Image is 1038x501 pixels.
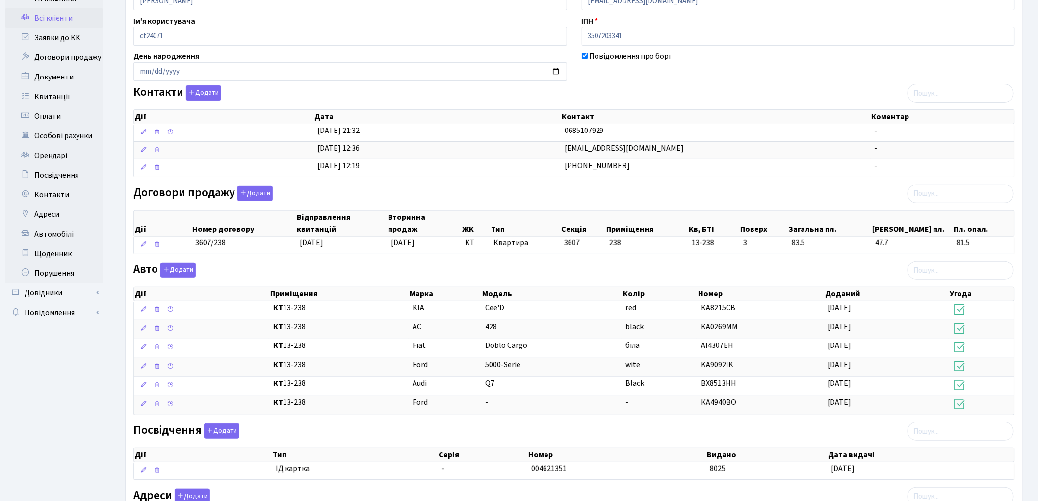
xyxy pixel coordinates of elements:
[313,110,561,124] th: Дата
[739,211,788,236] th: Поверх
[438,448,527,462] th: Серія
[590,51,673,62] label: Повідомлення про борг
[465,237,486,249] span: КТ
[871,211,953,236] th: [PERSON_NAME] пл.
[482,287,622,301] th: Модель
[788,211,872,236] th: Загальна пл.
[485,321,497,332] span: 428
[485,359,520,370] span: 5000-Serie
[413,397,428,408] span: Ford
[871,110,1015,124] th: Коментар
[391,237,415,248] span: [DATE]
[582,15,598,27] label: ІПН
[5,146,103,165] a: Орендарі
[875,160,878,171] span: -
[300,237,323,248] span: [DATE]
[273,321,404,333] span: 13-238
[5,244,103,264] a: Щоденник
[5,67,103,87] a: Документи
[273,397,404,408] span: 13-238
[387,211,461,236] th: Вторинна продаж
[688,211,740,236] th: Кв, БТІ
[5,106,103,126] a: Оплати
[701,359,733,370] span: KA9092IK
[564,237,580,248] span: 3607
[561,110,871,124] th: Контакт
[273,378,283,389] b: КТ
[485,302,504,313] span: Cee'D
[204,423,239,439] button: Посвідчення
[828,321,852,332] span: [DATE]
[133,263,196,278] label: Авто
[183,84,221,101] a: Додати
[5,185,103,205] a: Контакти
[626,321,644,332] span: black
[5,8,103,28] a: Всі клієнти
[5,205,103,224] a: Адреси
[875,237,949,249] span: 47.7
[560,211,605,236] th: Секція
[273,397,283,408] b: КТ
[273,321,283,332] b: КТ
[273,359,404,370] span: 13-238
[701,378,736,389] span: BX8513HH
[413,340,426,351] span: Fiat
[828,359,852,370] span: [DATE]
[5,283,103,303] a: Довідники
[828,397,852,408] span: [DATE]
[626,359,641,370] span: wite
[5,303,103,322] a: Повідомлення
[158,261,196,278] a: Додати
[831,463,855,474] span: [DATE]
[409,287,482,301] th: Марка
[565,160,630,171] span: [PHONE_NUMBER]
[195,237,226,248] span: 3607/238
[828,340,852,351] span: [DATE]
[296,211,387,236] th: Відправлення квитанцій
[828,378,852,389] span: [DATE]
[5,28,103,48] a: Заявки до КК
[413,359,428,370] span: Ford
[953,211,1015,236] th: Пл. опал.
[626,397,629,408] span: -
[5,264,103,283] a: Порушення
[828,302,852,313] span: [DATE]
[134,211,191,236] th: Дії
[875,143,878,154] span: -
[692,237,735,249] span: 13-238
[485,340,527,351] span: Doblo Cargo
[237,186,273,201] button: Договори продажу
[160,263,196,278] button: Авто
[134,287,269,301] th: Дії
[134,448,272,462] th: Дії
[706,448,828,462] th: Видано
[609,237,621,248] span: 238
[133,15,195,27] label: Ім'я користувача
[186,85,221,101] button: Контакти
[949,287,1014,301] th: Угода
[743,237,784,249] span: 3
[5,48,103,67] a: Договори продажу
[701,321,738,332] span: КА0269ММ
[701,302,735,313] span: КА8215СВ
[824,287,949,301] th: Доданий
[276,463,434,475] span: ІД картка
[828,448,1015,462] th: Дата видачі
[697,287,824,301] th: Номер
[494,237,557,249] span: Квартира
[908,422,1014,441] input: Пошук...
[701,397,736,408] span: КА4940ВО
[5,224,103,244] a: Автомобілі
[626,378,645,389] span: Black
[133,186,273,201] label: Договори продажу
[235,184,273,201] a: Додати
[908,261,1014,280] input: Пошук...
[133,423,239,439] label: Посвідчення
[191,211,296,236] th: Номер договору
[490,211,561,236] th: Тип
[317,143,360,154] span: [DATE] 12:36
[441,463,444,474] span: -
[269,287,409,301] th: Приміщення
[134,110,313,124] th: Дії
[413,321,421,332] span: AC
